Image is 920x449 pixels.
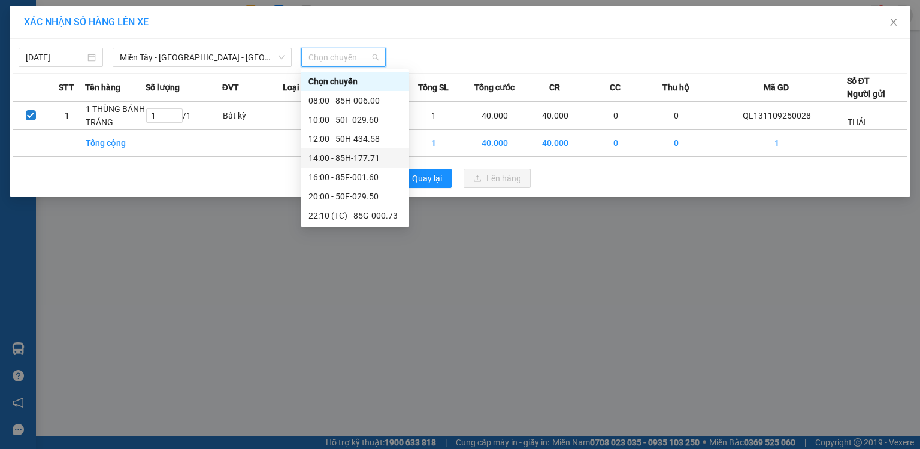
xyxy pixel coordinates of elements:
[464,102,525,130] td: 40.000
[85,130,146,157] td: Tổng cộng
[847,74,885,101] div: Số ĐT Người gửi
[146,102,222,130] td: / 1
[610,81,621,94] span: CC
[389,169,452,188] button: rollbackQuay lại
[278,54,285,61] span: down
[662,81,689,94] span: Thu hộ
[418,81,449,94] span: Tổng SL
[24,16,149,28] span: XÁC NHẬN SỐ HÀNG LÊN XE
[308,132,402,145] div: 12:00 - 50H-434.58
[412,172,442,185] span: Quay lại
[404,130,464,157] td: 1
[308,94,402,107] div: 08:00 - 85H-006.00
[59,81,74,94] span: STT
[49,102,86,130] td: 1
[283,81,320,94] span: Loại hàng
[308,151,402,165] div: 14:00 - 85H-177.71
[706,102,847,130] td: QL131109250028
[525,102,585,130] td: 40.000
[525,130,585,157] td: 40.000
[308,190,402,203] div: 20:00 - 50F-029.50
[308,48,379,66] span: Chọn chuyến
[474,81,515,94] span: Tổng cước
[308,75,402,88] div: Chọn chuyến
[549,81,560,94] span: CR
[120,48,285,66] span: Miền Tây - Phan Rang - Ninh Sơn
[464,130,525,157] td: 40.000
[646,130,706,157] td: 0
[85,102,146,130] td: 1 THÙNG BÁNH TRÁNG
[146,81,180,94] span: Số lượng
[464,169,531,188] button: uploadLên hàng
[85,81,120,94] span: Tên hàng
[26,51,85,64] input: 11/09/2025
[283,102,343,130] td: ---
[848,117,866,127] span: THÁI
[404,102,464,130] td: 1
[646,102,706,130] td: 0
[308,113,402,126] div: 10:00 - 50F-029.60
[877,6,910,40] button: Close
[706,130,847,157] td: 1
[585,102,646,130] td: 0
[889,17,898,27] span: close
[301,72,409,91] div: Chọn chuyến
[222,102,283,130] td: Bất kỳ
[308,209,402,222] div: 22:10 (TC) - 85G-000.73
[585,130,646,157] td: 0
[308,171,402,184] div: 16:00 - 85F-001.60
[764,81,789,94] span: Mã GD
[222,81,239,94] span: ĐVT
